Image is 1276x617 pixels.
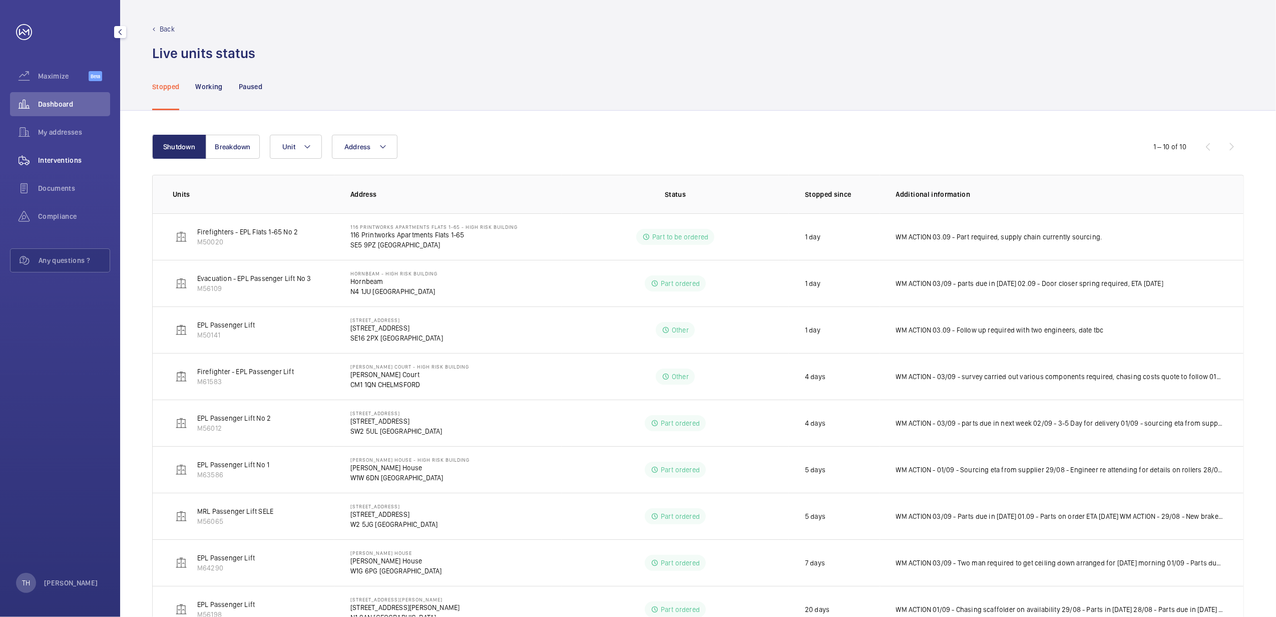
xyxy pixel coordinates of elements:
p: EPL Passenger Lift No 2 [197,413,271,423]
span: Unit [282,143,295,151]
p: Part ordered [661,278,700,288]
img: elevator.svg [175,324,187,336]
p: Hornbeam [350,276,438,286]
p: WM ACTION 03/09 - Two man required to get ceiling down arranged for [DATE] morning 01/09 - Parts ... [896,558,1223,568]
p: 116 Printworks Apartments Flats 1-65 - High Risk Building [350,224,518,230]
p: WM ACTION 03/09 - parts due in [DATE] 02.09 - Door closer spring required, ETA [DATE] [896,278,1163,288]
span: Address [344,143,371,151]
p: M64290 [197,563,255,573]
img: elevator.svg [175,417,187,429]
p: [STREET_ADDRESS] [350,509,438,519]
p: 7 days [805,558,825,568]
p: [PERSON_NAME] House [350,463,470,473]
p: EPL Passenger Lift [197,320,255,330]
p: WM ACTION - 01/09 - Sourcing eta from supplier 29/08 - Engineer re attending for details on rolle... [896,465,1223,475]
p: [PERSON_NAME] [44,578,98,588]
p: [STREET_ADDRESS] [350,317,443,323]
p: 5 days [805,465,825,475]
p: [PERSON_NAME] House - High Risk Building [350,457,470,463]
p: [STREET_ADDRESS][PERSON_NAME] [350,602,460,612]
p: [PERSON_NAME] House [350,550,442,556]
p: Stopped [152,82,179,92]
p: Units [173,189,334,199]
p: Other [672,325,689,335]
p: [STREET_ADDRESS] [350,503,438,509]
img: elevator.svg [175,603,187,615]
span: My addresses [38,127,110,137]
span: Maximize [38,71,89,81]
p: Part ordered [661,418,700,428]
span: Compliance [38,211,110,221]
p: EPL Passenger Lift [197,599,255,609]
p: SE16 2PX [GEOGRAPHIC_DATA] [350,333,443,343]
p: TH [22,578,30,588]
p: 4 days [805,418,825,428]
p: Stopped since [805,189,880,199]
p: M50020 [197,237,298,247]
p: Part ordered [661,511,700,521]
p: M56012 [197,423,271,433]
p: 1 day [805,278,820,288]
button: Unit [270,135,322,159]
p: M56065 [197,516,273,526]
button: Address [332,135,397,159]
img: elevator.svg [175,557,187,569]
p: Part to be ordered [652,232,708,242]
img: elevator.svg [175,231,187,243]
p: M61583 [197,377,294,387]
p: SW2 5UL [GEOGRAPHIC_DATA] [350,426,443,436]
p: WM ACTION - 03/09 - parts due in next week 02/09 - 3-5 Day for delivery 01/09 - sourcing eta from... [896,418,1223,428]
img: elevator.svg [175,277,187,289]
h1: Live units status [152,44,255,63]
img: elevator.svg [175,464,187,476]
p: [PERSON_NAME] Court [350,370,469,380]
p: Additional information [896,189,1223,199]
p: WM ACTION 03/09 - Parts due in [DATE] 01.09 - Parts on order ETA [DATE] WM ACTION - 29/08 - New b... [896,511,1223,521]
p: M56109 [197,283,311,293]
p: WM ACTION 03.09 - Part required, supply chain currently sourcing. [896,232,1102,242]
p: 20 days [805,604,829,614]
p: Evacuation - EPL Passenger Lift No 3 [197,273,311,283]
p: [STREET_ADDRESS][PERSON_NAME] [350,596,460,602]
p: 4 days [805,372,825,382]
span: Any questions ? [39,255,110,265]
p: 1 day [805,325,820,335]
button: Shutdown [152,135,206,159]
p: Status [569,189,782,199]
p: [STREET_ADDRESS] [350,410,443,416]
p: W2 5JG [GEOGRAPHIC_DATA] [350,519,438,529]
p: 5 days [805,511,825,521]
button: Breakdown [206,135,260,159]
p: Other [672,372,689,382]
div: 1 – 10 of 10 [1153,142,1186,152]
img: elevator.svg [175,371,187,383]
p: Paused [239,82,262,92]
p: N4 1JU [GEOGRAPHIC_DATA] [350,286,438,296]
p: MRL Passenger Lift SELE [197,506,273,516]
p: WM ACTION 03.09 - Follow up required with two engineers, date tbc [896,325,1104,335]
p: Hornbeam - High Risk Building [350,270,438,276]
p: [PERSON_NAME] House [350,556,442,566]
p: CM1 1QN CHELMSFORD [350,380,469,390]
p: [STREET_ADDRESS] [350,416,443,426]
p: Address [350,189,562,199]
p: Part ordered [661,465,700,475]
p: Working [195,82,222,92]
span: Interventions [38,155,110,165]
span: Documents [38,183,110,193]
p: [STREET_ADDRESS] [350,323,443,333]
p: M50141 [197,330,255,340]
p: WM ACTION 01/09 - Chasing scaffolder on availability 29/08 - Parts in [DATE] 28/08 - Parts due in... [896,604,1223,614]
p: SE5 9PZ [GEOGRAPHIC_DATA] [350,240,518,250]
p: W1G 6PG [GEOGRAPHIC_DATA] [350,566,442,576]
p: [PERSON_NAME] Court - High Risk Building [350,364,469,370]
p: EPL Passenger Lift No 1 [197,460,269,470]
p: 1 day [805,232,820,242]
p: EPL Passenger Lift [197,553,255,563]
span: Beta [89,71,102,81]
p: Back [160,24,175,34]
p: M63586 [197,470,269,480]
img: elevator.svg [175,510,187,522]
span: Dashboard [38,99,110,109]
p: Part ordered [661,558,700,568]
